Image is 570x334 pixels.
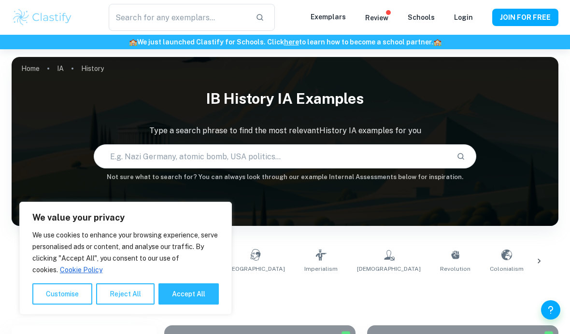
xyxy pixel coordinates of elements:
[440,264,470,273] span: Revolution
[57,62,64,75] a: IA
[94,143,449,170] input: E.g. Nazi Germany, atomic bomb, USA politics...
[109,4,248,31] input: Search for any exemplars...
[304,264,338,273] span: Imperialism
[311,12,346,22] p: Exemplars
[96,283,155,305] button: Reject All
[433,38,442,46] span: 🏫
[226,264,285,273] span: [GEOGRAPHIC_DATA]
[492,9,558,26] button: JOIN FOR FREE
[39,285,531,302] h1: All History IA Examples
[19,202,232,315] div: We value your privacy
[32,283,92,305] button: Customise
[490,264,524,273] span: Colonialism
[81,63,104,74] p: History
[32,229,219,276] p: We use cookies to enhance your browsing experience, serve personalised ads or content, and analys...
[408,14,435,21] a: Schools
[12,172,558,182] h6: Not sure what to search for? You can always look through our example Internal Assessments below f...
[454,14,473,21] a: Login
[59,265,103,274] a: Cookie Policy
[541,300,560,320] button: Help and Feedback
[129,38,137,46] span: 🏫
[12,125,558,137] p: Type a search phrase to find the most relevant History IA examples for you
[2,37,568,47] h6: We just launched Clastify for Schools. Click to learn how to become a school partner.
[158,283,219,305] button: Accept All
[12,8,73,27] img: Clastify logo
[365,13,388,23] p: Review
[357,264,421,273] span: [DEMOGRAPHIC_DATA]
[21,62,40,75] a: Home
[453,148,469,165] button: Search
[32,212,219,223] p: We value your privacy
[284,38,299,46] a: here
[12,84,558,113] h1: IB History IA examples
